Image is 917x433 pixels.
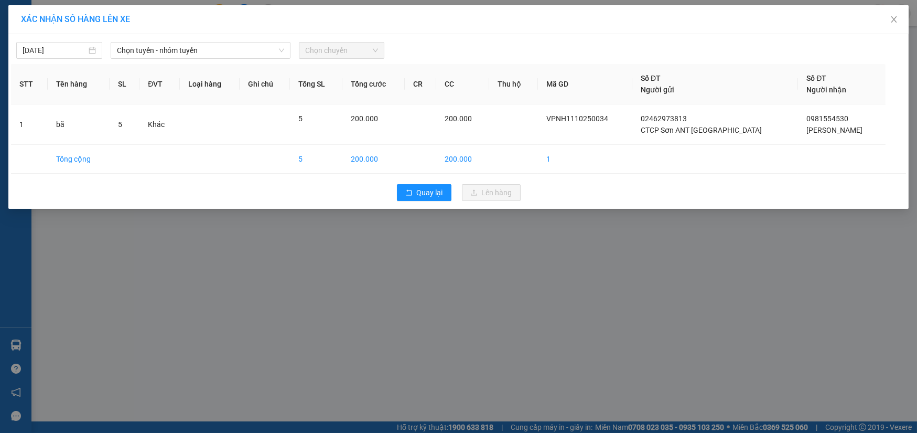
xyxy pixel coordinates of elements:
button: uploadLên hàng [462,184,521,201]
span: 200.000 [351,114,378,123]
span: VP 70 [PERSON_NAME] [5,58,68,78]
th: Tổng SL [290,64,342,104]
span: PHIẾU NHẬN HÀNG [30,6,117,17]
span: Quay lại [417,187,443,198]
span: Số ĐT [641,74,661,82]
span: Số ĐT [806,74,826,82]
button: rollbackQuay lại [397,184,451,201]
td: 1 [11,104,48,145]
th: Mã GD [538,64,632,104]
th: STT [11,64,48,104]
span: 02462973813 [641,114,687,123]
span: Người gửi [641,86,674,94]
th: CR [405,64,436,104]
td: 200.000 [436,145,489,174]
span: VPNH1110250034 [546,114,608,123]
th: CC [436,64,489,104]
th: ĐVT [139,64,180,104]
td: 200.000 [342,145,405,174]
th: Tên hàng [48,64,110,104]
td: 1 [538,145,632,174]
th: Thu hộ [489,64,538,104]
th: SL [110,64,140,104]
span: 200.000 [445,114,472,123]
td: Khác [139,104,180,145]
span: VẬN TẢI HOÀNG NAM [26,19,123,30]
span: 5 [118,120,122,129]
span: Chọn tuyến - nhóm tuyến [117,43,284,58]
span: rollback [405,189,413,197]
th: Loại hàng [180,64,240,104]
th: Ghi chú [240,64,290,104]
td: 5 [290,145,342,174]
span: 0981554530 [806,114,848,123]
td: Tổng cộng [48,145,110,174]
span: Người nhận [806,86,846,94]
span: XÁC NHẬN SỐ HÀNG LÊN XE [21,14,130,24]
span: CTCP Sơn ANT [GEOGRAPHIC_DATA] [641,126,762,134]
th: Tổng cước [342,64,405,104]
span: 5 [298,114,303,123]
span: [PERSON_NAME] [806,126,862,134]
button: Close [879,5,909,35]
input: 11/10/2025 [23,45,87,56]
span: down [278,47,285,54]
td: bã [48,104,110,145]
span: Chọn chuyến [305,43,379,58]
span: close [890,15,898,24]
